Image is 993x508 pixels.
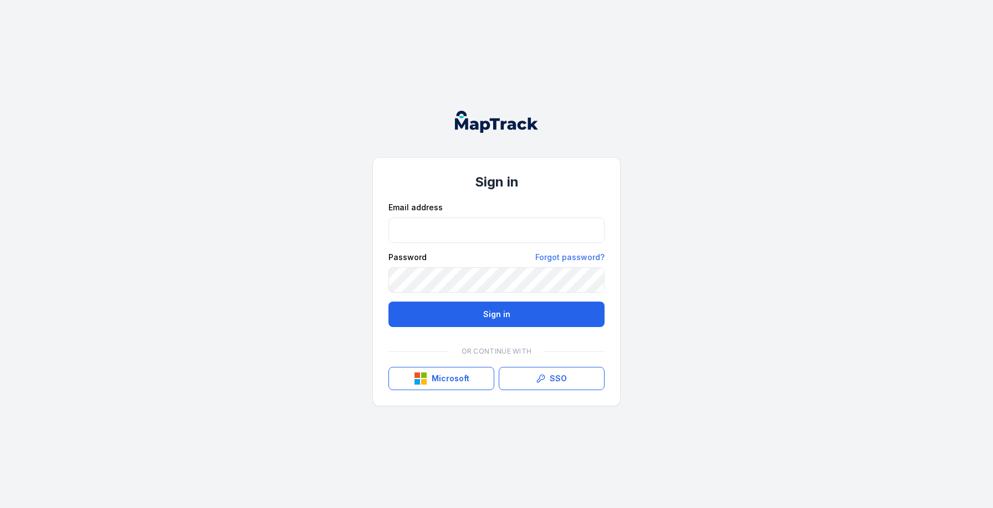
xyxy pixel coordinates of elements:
nav: Global [437,111,556,133]
label: Email address [388,202,443,213]
div: Or continue with [388,340,605,362]
a: Forgot password? [535,252,605,263]
a: SSO [499,367,605,390]
h1: Sign in [388,173,605,191]
button: Sign in [388,302,605,327]
label: Password [388,252,427,263]
button: Microsoft [388,367,494,390]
